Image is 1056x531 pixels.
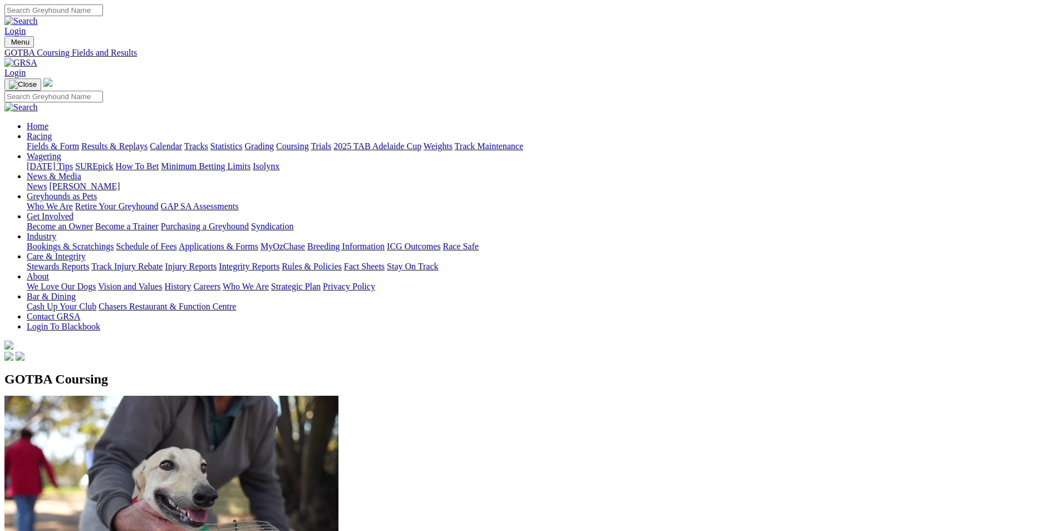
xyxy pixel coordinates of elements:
[261,242,305,251] a: MyOzChase
[4,26,26,36] a: Login
[27,292,76,301] a: Bar & Dining
[219,262,279,271] a: Integrity Reports
[27,161,73,171] a: [DATE] Tips
[27,222,1052,232] div: Get Involved
[443,242,478,251] a: Race Safe
[4,4,103,16] input: Search
[98,282,162,291] a: Vision and Values
[27,312,80,321] a: Contact GRSA
[161,161,251,171] a: Minimum Betting Limits
[179,242,258,251] a: Applications & Forms
[251,222,293,231] a: Syndication
[223,282,269,291] a: Who We Are
[27,151,61,161] a: Wagering
[344,262,385,271] a: Fact Sheets
[282,262,342,271] a: Rules & Policies
[95,222,159,231] a: Become a Trainer
[27,272,49,281] a: About
[27,201,73,211] a: Who We Are
[27,322,100,331] a: Login To Blackbook
[27,302,96,311] a: Cash Up Your Club
[276,141,309,151] a: Coursing
[4,352,13,361] img: facebook.svg
[333,141,421,151] a: 2025 TAB Adelaide Cup
[161,201,239,211] a: GAP SA Assessments
[16,352,24,361] img: twitter.svg
[27,181,1052,191] div: News & Media
[4,102,38,112] img: Search
[43,78,52,87] img: logo-grsa-white.png
[161,222,249,231] a: Purchasing a Greyhound
[311,141,331,151] a: Trials
[49,181,120,191] a: [PERSON_NAME]
[116,161,159,171] a: How To Bet
[4,58,37,68] img: GRSA
[81,141,148,151] a: Results & Replays
[27,232,56,241] a: Industry
[4,36,34,48] button: Toggle navigation
[27,262,89,271] a: Stewards Reports
[455,141,523,151] a: Track Maintenance
[91,262,163,271] a: Track Injury Rebate
[75,161,113,171] a: SUREpick
[4,341,13,350] img: logo-grsa-white.png
[245,141,274,151] a: Grading
[27,302,1052,312] div: Bar & Dining
[27,131,52,141] a: Racing
[27,121,48,131] a: Home
[27,282,96,291] a: We Love Our Dogs
[424,141,453,151] a: Weights
[27,212,73,221] a: Get Involved
[27,191,97,201] a: Greyhounds as Pets
[4,48,1052,58] a: GOTBA Coursing Fields and Results
[165,262,217,271] a: Injury Reports
[387,262,438,271] a: Stay On Track
[164,282,191,291] a: History
[387,242,440,251] a: ICG Outcomes
[99,302,236,311] a: Chasers Restaurant & Function Centre
[27,161,1052,171] div: Wagering
[193,282,220,291] a: Careers
[27,201,1052,212] div: Greyhounds as Pets
[11,38,30,46] span: Menu
[27,141,79,151] a: Fields & Form
[27,262,1052,272] div: Care & Integrity
[27,242,114,251] a: Bookings & Scratchings
[27,171,81,181] a: News & Media
[4,372,108,386] span: GOTBA Coursing
[271,282,321,291] a: Strategic Plan
[150,141,182,151] a: Calendar
[253,161,279,171] a: Isolynx
[184,141,208,151] a: Tracks
[4,68,26,77] a: Login
[27,242,1052,252] div: Industry
[210,141,243,151] a: Statistics
[307,242,385,251] a: Breeding Information
[116,242,176,251] a: Schedule of Fees
[27,282,1052,292] div: About
[9,80,37,89] img: Close
[27,181,47,191] a: News
[75,201,159,211] a: Retire Your Greyhound
[4,91,103,102] input: Search
[27,252,86,261] a: Care & Integrity
[4,78,41,91] button: Toggle navigation
[4,16,38,26] img: Search
[27,141,1052,151] div: Racing
[323,282,375,291] a: Privacy Policy
[27,222,93,231] a: Become an Owner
